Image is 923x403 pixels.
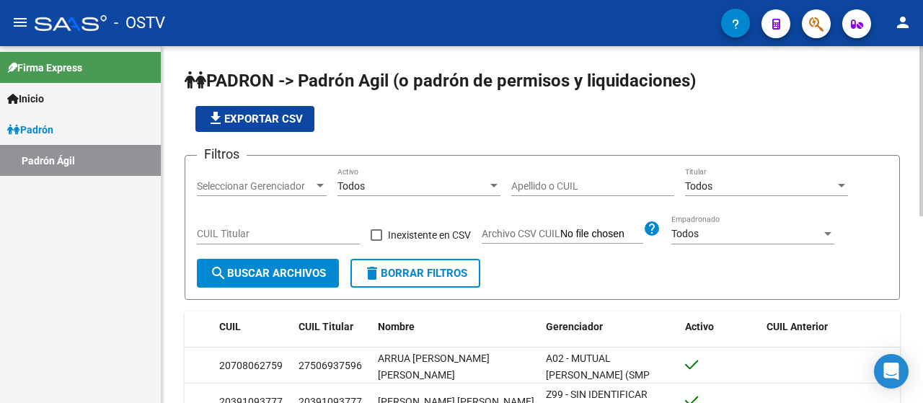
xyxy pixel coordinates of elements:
[761,311,900,342] datatable-header-cell: CUIL Anterior
[7,122,53,138] span: Padrón
[207,112,303,125] span: Exportar CSV
[197,259,339,288] button: Buscar Archivos
[378,321,415,332] span: Nombre
[185,71,696,91] span: PADRON -> Padrón Agil (o padrón de permisos y liquidaciones)
[197,180,314,192] span: Seleccionar Gerenciador
[685,180,712,192] span: Todos
[299,358,362,374] div: 27506937596
[874,354,909,389] div: Open Intercom Messenger
[643,220,661,237] mat-icon: help
[363,265,381,282] mat-icon: delete
[350,259,480,288] button: Borrar Filtros
[197,144,247,164] h3: Filtros
[207,110,224,127] mat-icon: file_download
[219,358,283,374] div: 20708062759
[372,311,540,342] datatable-header-cell: Nombre
[679,311,761,342] datatable-header-cell: Activo
[671,228,699,239] span: Todos
[12,14,29,31] mat-icon: menu
[299,321,353,332] span: CUIL Titular
[293,311,372,342] datatable-header-cell: CUIL Titular
[210,265,227,282] mat-icon: search
[767,321,828,332] span: CUIL Anterior
[7,60,82,76] span: Firma Express
[482,228,560,239] span: Archivo CSV CUIL
[337,180,365,192] span: Todos
[7,91,44,107] span: Inicio
[685,321,714,332] span: Activo
[210,267,326,280] span: Buscar Archivos
[195,106,314,132] button: Exportar CSV
[114,7,165,39] span: - OSTV
[546,321,603,332] span: Gerenciador
[540,311,679,342] datatable-header-cell: Gerenciador
[213,311,293,342] datatable-header-cell: CUIL
[378,353,490,381] span: ARRUA [PERSON_NAME] [PERSON_NAME]
[363,267,467,280] span: Borrar Filtros
[219,321,241,332] span: CUIL
[388,226,471,244] span: Inexistente en CSV
[546,353,650,397] span: A02 - MUTUAL [PERSON_NAME] (SMP Salud)
[560,228,643,241] input: Archivo CSV CUIL
[894,14,911,31] mat-icon: person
